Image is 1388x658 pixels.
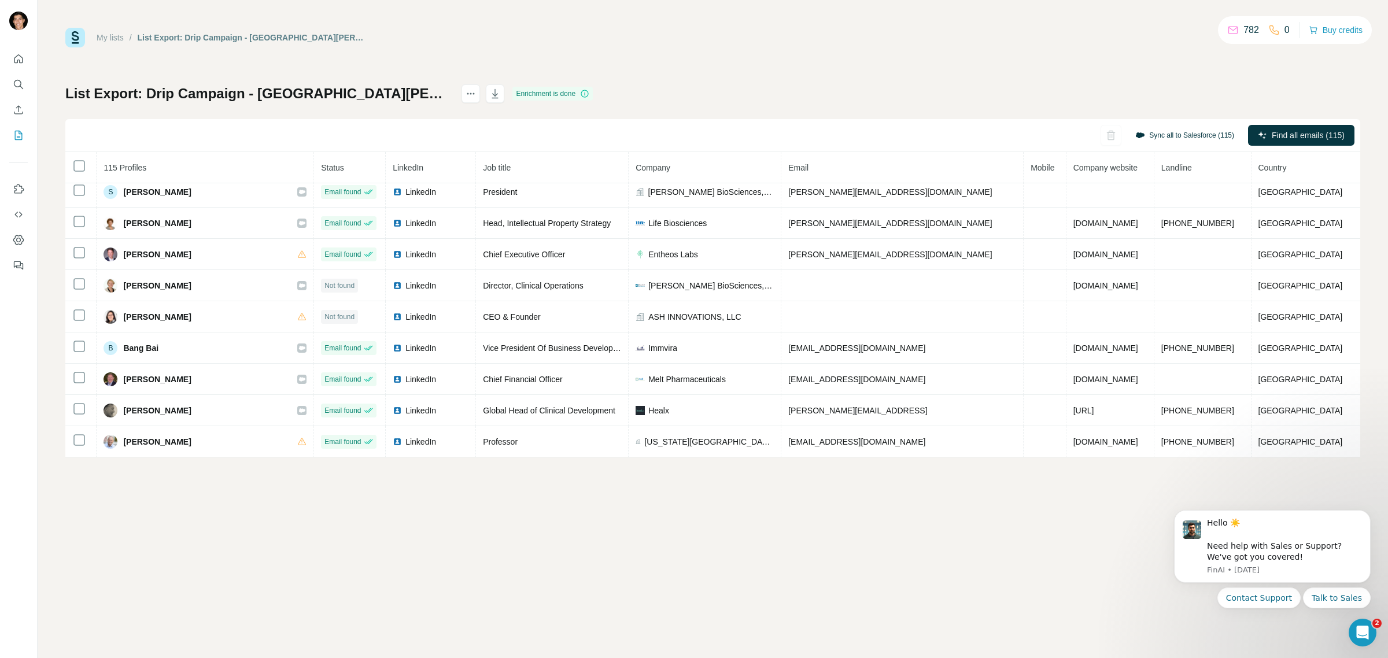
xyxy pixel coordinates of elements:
span: [GEOGRAPHIC_DATA] [1258,343,1343,353]
span: LinkedIn [405,374,436,385]
button: Enrich CSV [9,99,28,120]
button: Use Surfe API [9,204,28,225]
span: Bang Bai [123,342,158,354]
span: LinkedIn [405,311,436,323]
span: [PERSON_NAME] [123,311,191,323]
span: LinkedIn [405,186,436,198]
span: [GEOGRAPHIC_DATA] [1258,406,1343,415]
span: CEO & Founder [483,312,541,321]
span: Email found [324,374,361,385]
img: company-logo [636,284,645,286]
span: [DOMAIN_NAME] [1073,437,1138,446]
span: Job title [483,163,511,172]
span: Email found [324,249,361,260]
span: [EMAIL_ADDRESS][DOMAIN_NAME] [788,343,925,353]
span: [PERSON_NAME] [123,436,191,448]
span: LinkedIn [405,280,436,291]
p: 0 [1284,23,1290,37]
button: Use Surfe on LinkedIn [9,179,28,199]
span: LinkedIn [405,249,436,260]
img: LinkedIn logo [393,375,402,384]
img: company-logo [636,343,645,353]
span: Landline [1161,163,1192,172]
span: ASH INNOVATIONS, LLC [648,311,741,323]
span: [URL] [1073,406,1094,415]
img: Avatar [104,247,117,261]
button: My lists [9,125,28,146]
span: [DOMAIN_NAME] [1073,250,1138,259]
span: Professor [483,437,518,446]
span: LinkedIn [405,436,436,448]
span: Vice President Of Business Development [483,343,631,353]
span: [GEOGRAPHIC_DATA] [1258,375,1343,384]
span: Healx [648,405,669,416]
img: company-logo [636,406,645,415]
img: LinkedIn logo [393,312,402,321]
button: Find all emails (115) [1248,125,1354,146]
span: Email found [324,343,361,353]
span: [GEOGRAPHIC_DATA] [1258,187,1343,197]
button: Sync all to Salesforce (115) [1127,127,1242,144]
img: company-logo [636,219,645,228]
span: [PHONE_NUMBER] [1161,437,1234,446]
span: President [483,187,517,197]
span: [PERSON_NAME] [123,217,191,229]
span: [PERSON_NAME][EMAIL_ADDRESS][DOMAIN_NAME] [788,219,992,228]
button: Dashboard [9,230,28,250]
span: Mobile [1031,163,1054,172]
span: [EMAIL_ADDRESS][DOMAIN_NAME] [788,437,925,446]
span: [PERSON_NAME] [123,249,191,260]
img: LinkedIn logo [393,187,402,197]
img: LinkedIn logo [393,219,402,228]
span: [GEOGRAPHIC_DATA] [1258,312,1343,321]
span: 115 Profiles [104,163,146,172]
span: [GEOGRAPHIC_DATA] [1258,219,1343,228]
span: [DOMAIN_NAME] [1073,375,1138,384]
span: [DOMAIN_NAME] [1073,281,1138,290]
li: / [130,32,132,43]
img: LinkedIn logo [393,406,402,415]
div: Enrichment is done [512,87,593,101]
span: [PERSON_NAME] BioSciences, Inc. [648,280,774,291]
img: Avatar [104,279,117,293]
span: Email found [324,405,361,416]
span: Status [321,163,344,172]
img: Avatar [104,372,117,386]
button: Buy credits [1309,22,1363,38]
button: Feedback [9,255,28,276]
span: [PERSON_NAME] [123,186,191,198]
img: Avatar [9,12,28,30]
span: [PERSON_NAME] [123,280,191,291]
span: [PHONE_NUMBER] [1161,343,1234,353]
span: Chief Financial Officer [483,375,562,384]
iframe: Intercom notifications message [1157,495,1388,652]
span: LinkedIn [405,342,436,354]
img: Avatar [104,404,117,417]
span: Email [788,163,809,172]
span: [US_STATE][GEOGRAPHIC_DATA] in [GEOGRAPHIC_DATA] [644,436,774,448]
span: [PHONE_NUMBER] [1161,406,1234,415]
button: actions [462,84,480,103]
span: [DOMAIN_NAME] [1073,343,1138,353]
span: Melt Pharmaceuticals [648,374,726,385]
img: LinkedIn logo [393,343,402,353]
span: [PERSON_NAME][EMAIL_ADDRESS][DOMAIN_NAME] [788,187,992,197]
span: [GEOGRAPHIC_DATA] [1258,437,1343,446]
span: Life Biosciences [648,217,707,229]
p: 782 [1243,23,1259,37]
span: Email found [324,187,361,197]
span: Global Head of Clinical Development [483,406,615,415]
img: company-logo [636,375,645,384]
span: LinkedIn [405,405,436,416]
span: Entheos Labs [648,249,698,260]
span: [EMAIL_ADDRESS][DOMAIN_NAME] [788,375,925,384]
img: company-logo [636,250,645,259]
span: Director, Clinical Operations [483,281,584,290]
span: Company [636,163,670,172]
